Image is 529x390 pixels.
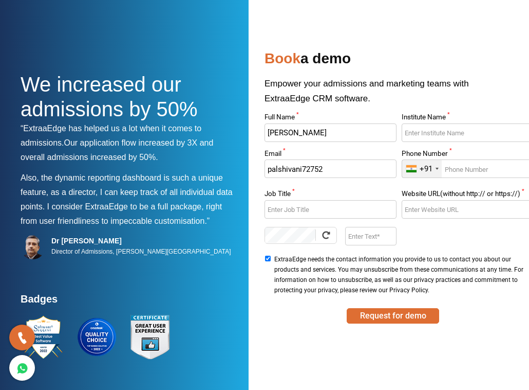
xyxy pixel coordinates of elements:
h5: Dr [PERSON_NAME] [51,236,231,245]
div: India (भारत): +91 [402,160,442,178]
p: Director of Admissions, [PERSON_NAME][GEOGRAPHIC_DATA] [51,245,231,258]
label: Email [264,150,396,160]
input: Enter Text [345,227,396,245]
button: SUBMIT [347,308,439,324]
label: Full Name [264,114,396,123]
div: +91 [420,164,432,174]
span: Also, the dynamic reporting dashboard is such a unique feature, as a director, I can keep track o... [21,173,233,211]
h2: a demo [264,46,508,76]
label: Job Title [264,190,396,200]
span: Book [264,50,300,66]
span: “ExtraaEdge has helped us a lot when it comes to admissions. [21,124,201,147]
p: Empower your admissions and marketing teams with ExtraaEdge CRM software. [264,76,508,114]
h4: Badges [21,293,235,311]
input: Enter Job Title [264,200,396,219]
input: Enter Email [264,159,396,178]
input: Enter Full Name [264,123,396,142]
span: Our application flow increased by 3X and overall admissions increased by 50%. [21,138,213,162]
span: We increased our admissions by 50% [21,73,198,120]
span: I consider ExtraaEdge to be a full package, right from user friendliness to impeccable customisat... [21,202,222,225]
input: ExtraaEdge needs the contact information you provide to us to contact you about our products and ... [264,256,271,261]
